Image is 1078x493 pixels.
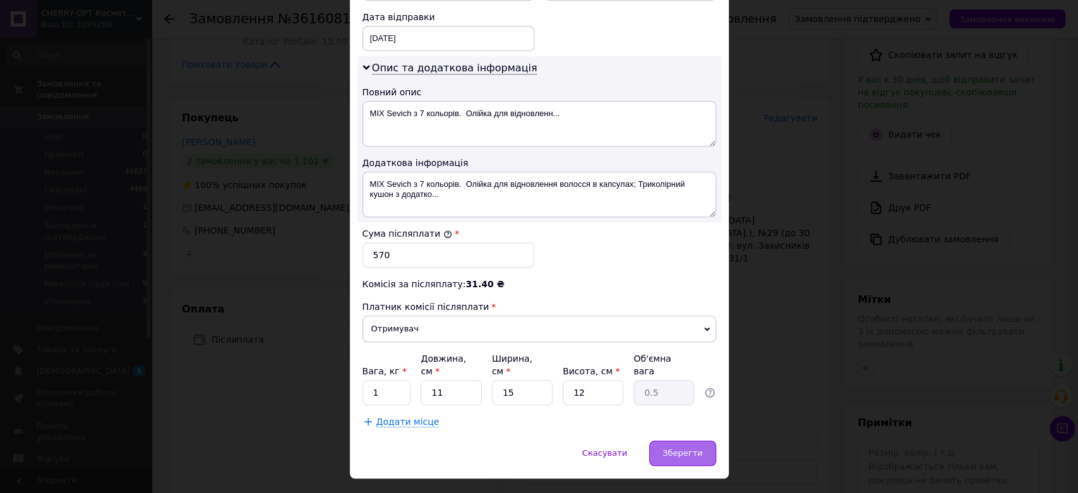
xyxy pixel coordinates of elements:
[362,172,716,217] textarea: MIX Sevich з 7 кольорів. Олійка для відновлення волосся в капсулах; Триколірний кушон з додатко...
[376,417,440,427] span: Додати місце
[362,278,716,290] div: Комісія за післяплату:
[362,11,534,23] div: Дата відправки
[662,448,702,458] span: Зберегти
[362,302,489,312] span: Платник комісії післяплати
[492,353,532,376] label: Ширина, см
[582,448,627,458] span: Скасувати
[362,101,716,146] textarea: MIX Sevich з 7 кольорів. Олійка для відновленн...
[362,157,716,169] div: Додаткова інформація
[362,229,452,239] label: Сума післяплати
[633,352,694,377] div: Об'ємна вага
[465,279,504,289] span: 31.40 ₴
[372,62,537,74] span: Опис та додаткова інформація
[362,316,716,342] span: Отримувач
[362,86,716,98] div: Повний опис
[362,366,407,376] label: Вага, кг
[563,366,620,376] label: Висота, см
[421,353,466,376] label: Довжина, см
